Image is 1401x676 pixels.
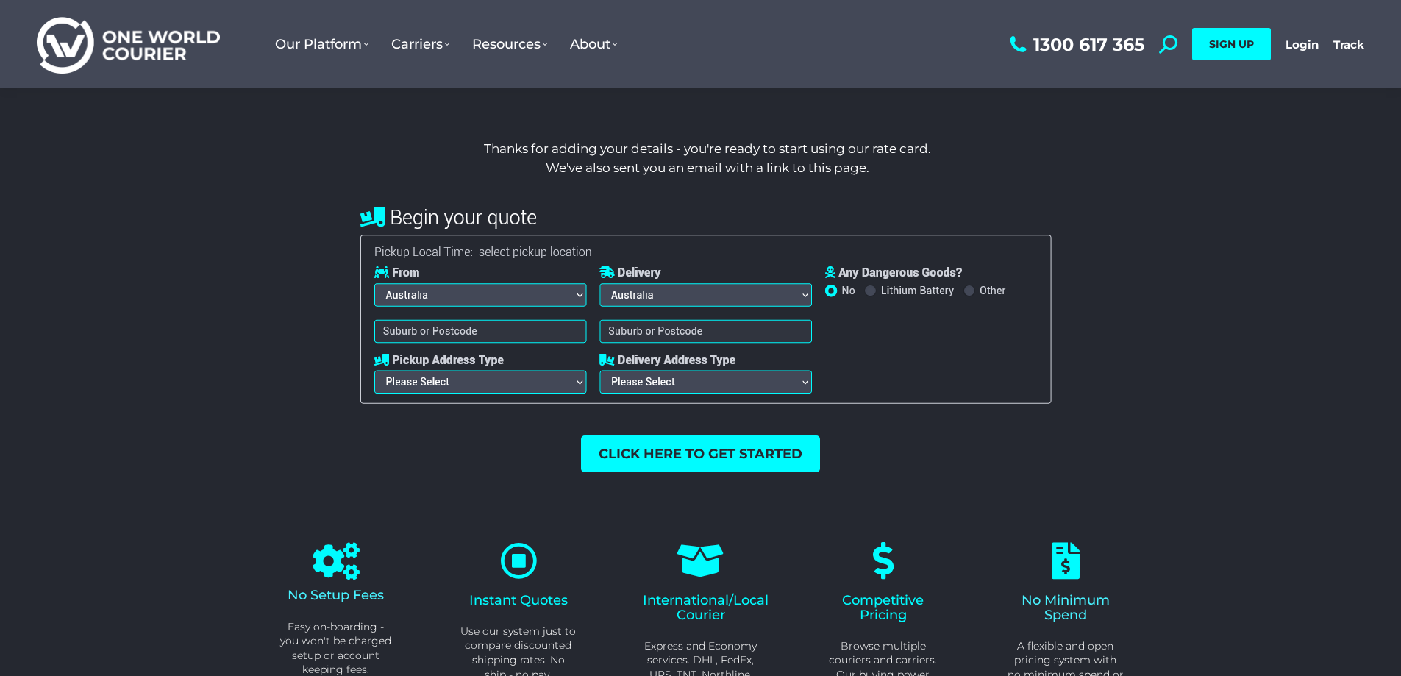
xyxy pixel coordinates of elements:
a: Login [1286,38,1319,51]
a: Carriers [380,21,461,67]
span: Click here to get started [599,447,802,460]
a: About [559,21,629,67]
a: Click here to get started [581,435,820,472]
span: Competitive Pricing [842,592,924,623]
span: Instant Quotes [469,592,568,608]
span: Resources [472,36,548,52]
span: International/Local Courier [643,592,769,623]
span: No Minimum Spend [1022,592,1110,623]
span: SIGN UP [1209,38,1254,51]
h4: Thanks for adding your details - you're ready to start using our rate card. We've also sent you a... [273,140,1142,177]
a: Resources [461,21,559,67]
a: Our Platform [264,21,380,67]
img: One World Courier [37,15,220,74]
img: freight quote calculator one world courier [338,192,1063,421]
a: SIGN UP [1192,28,1271,60]
a: 1300 617 365 [1006,35,1144,54]
span: No Setup Fees [288,587,384,603]
span: About [570,36,618,52]
span: Carriers [391,36,450,52]
span: Our Platform [275,36,369,52]
a: Track [1333,38,1364,51]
